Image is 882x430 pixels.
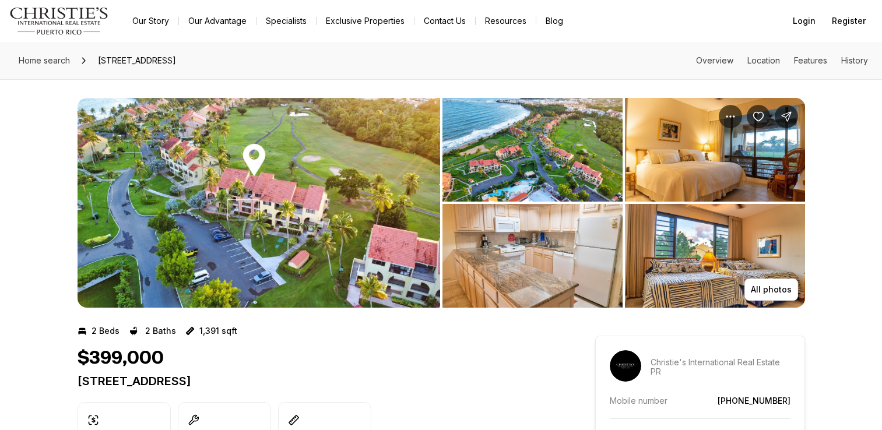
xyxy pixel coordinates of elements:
[9,7,109,35] img: logo
[625,98,805,202] button: View image gallery
[256,13,316,29] a: Specialists
[14,51,75,70] a: Home search
[747,55,780,65] a: Skip to: Location
[825,9,873,33] button: Register
[414,13,475,29] button: Contact Us
[317,13,414,29] a: Exclusive Properties
[793,16,816,26] span: Login
[841,55,868,65] a: Skip to: History
[19,55,70,65] span: Home search
[476,13,536,29] a: Resources
[536,13,572,29] a: Blog
[78,347,164,369] h1: $399,000
[93,51,181,70] span: [STREET_ADDRESS]
[786,9,823,33] button: Login
[610,396,667,406] p: Mobile number
[747,105,770,128] button: Save Property: 202 BEACH VILLAGE #202
[78,98,440,308] button: View image gallery
[92,326,120,336] p: 2 Beds
[718,396,790,406] a: [PHONE_NUMBER]
[442,98,623,202] button: View image gallery
[78,374,553,388] p: [STREET_ADDRESS]
[199,326,237,336] p: 1,391 sqft
[794,55,827,65] a: Skip to: Features
[744,279,798,301] button: All photos
[442,204,623,308] button: View image gallery
[696,56,868,65] nav: Page section menu
[832,16,866,26] span: Register
[775,105,798,128] button: Share Property: 202 BEACH VILLAGE #202
[123,13,178,29] a: Our Story
[145,326,176,336] p: 2 Baths
[179,13,256,29] a: Our Advantage
[751,285,792,294] p: All photos
[696,55,733,65] a: Skip to: Overview
[78,98,440,308] li: 1 of 4
[625,204,805,308] button: View image gallery
[719,105,742,128] button: Property options
[442,98,805,308] li: 2 of 4
[651,358,790,376] p: Christie's International Real Estate PR
[78,98,805,308] div: Listing Photos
